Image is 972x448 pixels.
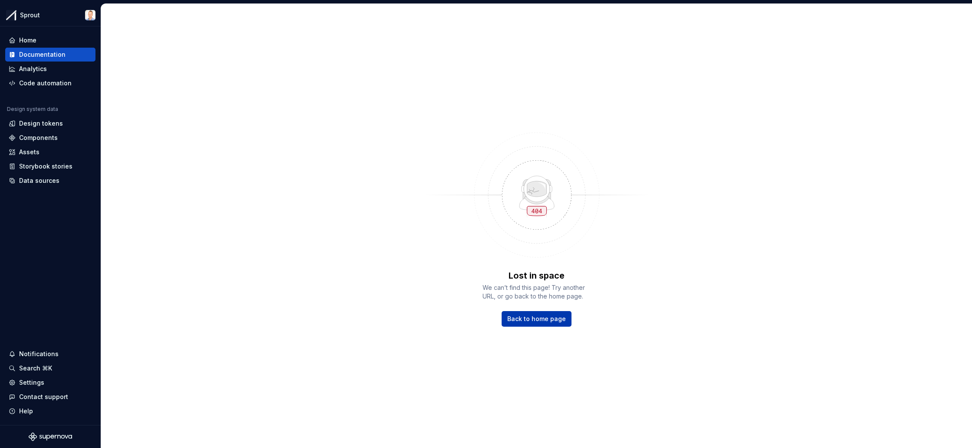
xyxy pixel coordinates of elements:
svg: Supernova Logo [29,432,72,441]
div: Documentation [19,50,66,59]
a: Components [5,131,95,145]
span: We can’t find this page! Try another URL, or go back to the home page. [483,283,591,301]
div: Assets [19,148,39,156]
img: Eddie Persson [85,10,95,20]
div: Components [19,133,58,142]
a: Assets [5,145,95,159]
a: Settings [5,376,95,390]
a: Code automation [5,76,95,90]
div: Home [19,36,36,45]
button: Notifications [5,347,95,361]
img: b6c2a6ff-03c2-4811-897b-2ef07e5e0e51.png [6,10,16,20]
a: Home [5,33,95,47]
a: Storybook stories [5,159,95,173]
button: Contact support [5,390,95,404]
a: Design tokens [5,117,95,130]
div: Storybook stories [19,162,72,171]
span: Back to home page [507,315,566,323]
p: Lost in space [509,269,565,282]
div: Design tokens [19,119,63,128]
div: Data sources [19,176,59,185]
div: Notifications [19,350,59,358]
div: Sprout [20,11,40,19]
div: Settings [19,378,44,387]
div: Contact support [19,393,68,401]
a: Documentation [5,48,95,62]
button: Search ⌘K [5,361,95,375]
a: Data sources [5,174,95,188]
a: Back to home page [502,311,571,327]
button: SproutEddie Persson [2,6,99,24]
div: Code automation [19,79,72,88]
div: Search ⌘K [19,364,52,373]
button: Help [5,404,95,418]
div: Analytics [19,65,47,73]
div: Help [19,407,33,416]
div: Design system data [7,106,58,113]
a: Analytics [5,62,95,76]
